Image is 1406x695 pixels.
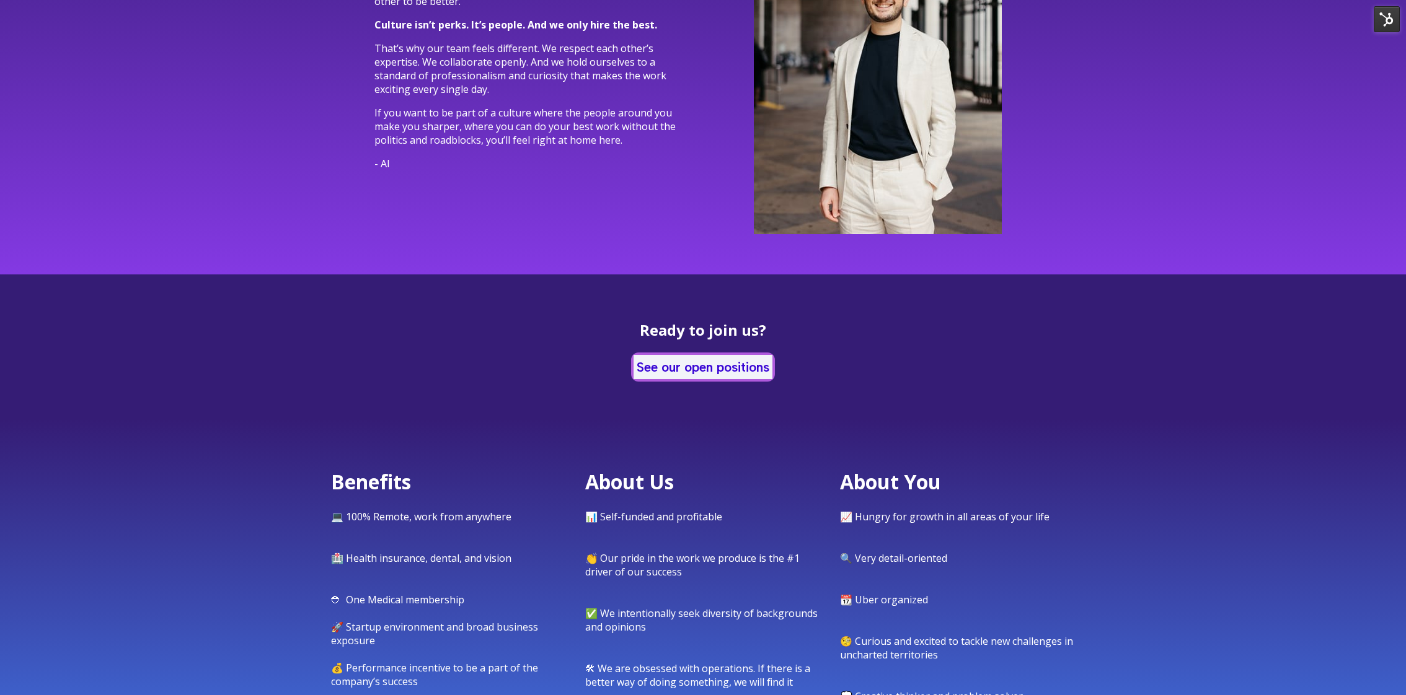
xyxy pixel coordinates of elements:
span: ✅ We intentionally seek diversity of backgrounds and opinions [585,606,818,634]
span: 🚀 Startup environment and broad business exposure [331,620,538,647]
span: About Us [585,468,674,495]
span: 🏥 Health insurance, dental, and vision [331,551,511,565]
strong: Culture isn’t perks. It’s people. And we only hire the best. [374,18,657,32]
span: 💻 100% Remote, work from anywhere [331,510,511,523]
span: Benefits [331,468,411,495]
a: See our open positions [634,355,772,379]
span: If you want to be part of a culture where the people around you make you sharper, where you can d... [374,106,676,147]
h2: Ready to join us? [374,321,1032,338]
span: 📊 Self-funded and profitable [585,510,722,523]
span: 🛠 We are obsessed with operations. If there is a better way of doing something, we will find it [585,662,810,689]
span: 📈 Hungry for growth in all areas of your life [840,510,1050,523]
img: HubSpot Tools Menu Toggle [1374,6,1400,32]
span: 💰 Performance incentive to be a part of the company’s success [331,661,538,688]
span: - Al [374,157,389,170]
span: 📆 Uber organized [840,593,928,606]
span: About You [840,468,941,495]
span: 🔍 Very detail-oriented [840,551,947,565]
span: 👏 Our pride in the work we produce is the #1 driver of our success [585,551,800,579]
span: ⛑ One Medical membership [331,593,464,606]
span: 🧐 Curious and excited to tackle new challenges in uncharted territories [840,634,1073,662]
span: That’s why our team feels different. We respect each other’s expertise. We collaborate openly. An... [374,42,666,96]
